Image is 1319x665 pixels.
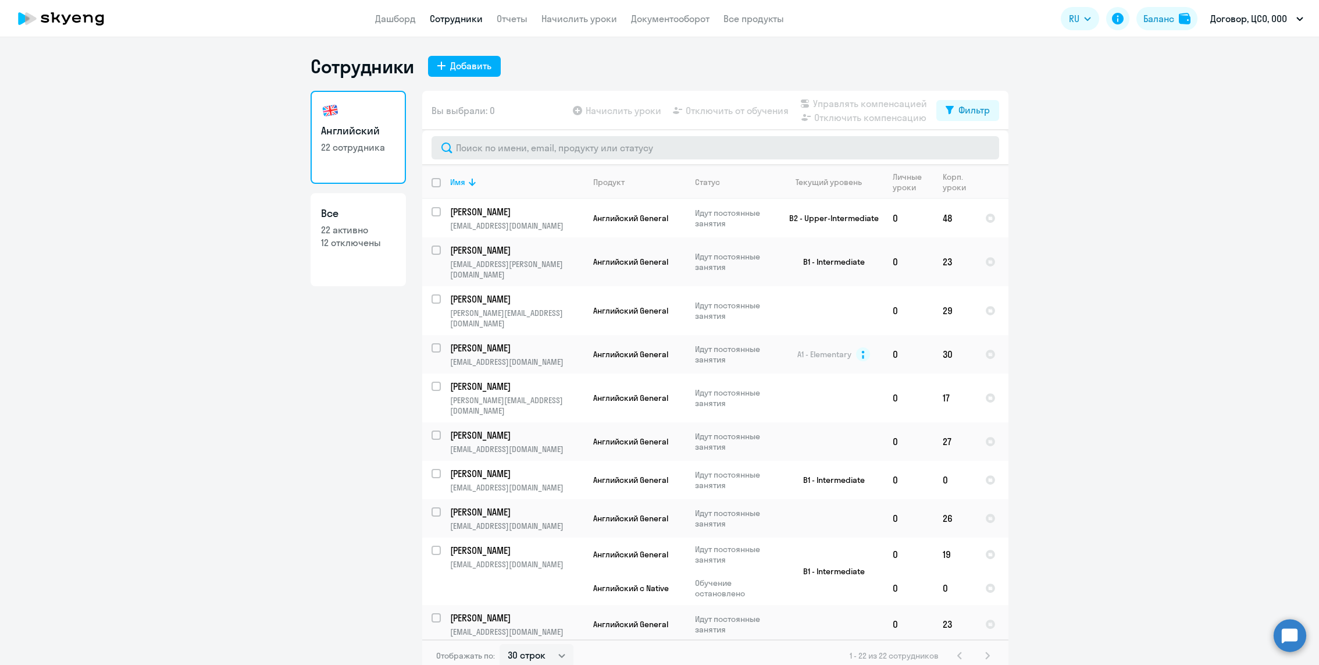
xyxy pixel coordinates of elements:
[450,521,583,531] p: [EMAIL_ADDRESS][DOMAIN_NAME]
[321,123,395,138] h3: Английский
[450,205,582,218] p: [PERSON_NAME]
[450,380,582,393] p: [PERSON_NAME]
[321,223,395,236] p: 22 активно
[936,100,999,121] button: Фильтр
[883,286,933,335] td: 0
[541,13,617,24] a: Начислить уроки
[450,177,583,187] div: Имя
[450,611,583,624] a: [PERSON_NAME]
[450,429,583,442] a: [PERSON_NAME]
[796,177,862,187] div: Текущий уровень
[1061,7,1099,30] button: RU
[593,177,625,187] div: Продукт
[933,374,976,422] td: 17
[1136,7,1197,30] button: Балансbalance
[883,571,933,605] td: 0
[593,549,668,560] span: Английский General
[450,308,583,329] p: [PERSON_NAME][EMAIL_ADDRESS][DOMAIN_NAME]
[450,244,582,257] p: [PERSON_NAME]
[695,344,775,365] p: Идут постоянные занятия
[450,293,583,305] a: [PERSON_NAME]
[883,422,933,461] td: 0
[450,544,582,557] p: [PERSON_NAME]
[695,208,775,229] p: Идут постоянные занятия
[311,193,406,286] a: Все22 активно12 отключены
[450,429,582,442] p: [PERSON_NAME]
[723,13,784,24] a: Все продукты
[775,461,883,499] td: B1 - Intermediate
[933,499,976,538] td: 26
[432,136,999,159] input: Поиск по имени, email, продукту или статусу
[797,349,851,360] span: A1 - Elementary
[695,578,775,599] p: Обучение остановлено
[311,55,414,78] h1: Сотрудники
[695,251,775,272] p: Идут постоянные занятия
[883,199,933,237] td: 0
[883,605,933,643] td: 0
[695,470,775,490] p: Идут постоянные занятия
[450,506,582,518] p: [PERSON_NAME]
[1210,12,1287,26] p: Договор, ЦСО, ООО
[775,199,883,237] td: B2 - Upper-Intermediate
[321,141,395,154] p: 22 сотрудника
[593,393,668,403] span: Английский General
[430,13,483,24] a: Сотрудники
[593,436,668,447] span: Английский General
[321,101,340,120] img: english
[775,538,883,605] td: B1 - Intermediate
[593,213,668,223] span: Английский General
[593,305,668,316] span: Английский General
[933,237,976,286] td: 23
[695,431,775,452] p: Идут постоянные занятия
[450,293,582,305] p: [PERSON_NAME]
[450,244,583,257] a: [PERSON_NAME]
[883,335,933,374] td: 0
[450,342,583,354] a: [PERSON_NAME]
[593,349,668,360] span: Английский General
[1069,12,1079,26] span: RU
[450,395,583,416] p: [PERSON_NAME][EMAIL_ADDRESS][DOMAIN_NAME]
[311,91,406,184] a: Английский22 сотрудника
[933,461,976,499] td: 0
[450,506,583,518] a: [PERSON_NAME]
[450,482,583,493] p: [EMAIL_ADDRESS][DOMAIN_NAME]
[1179,13,1190,24] img: balance
[428,56,501,77] button: Добавить
[450,177,465,187] div: Имя
[933,605,976,643] td: 23
[450,559,583,570] p: [EMAIL_ADDRESS][DOMAIN_NAME]
[450,467,583,480] a: [PERSON_NAME]
[933,422,976,461] td: 27
[695,508,775,529] p: Идут постоянные занятия
[933,286,976,335] td: 29
[593,619,668,630] span: Английский General
[695,387,775,408] p: Идут постоянные занятия
[375,13,416,24] a: Дашборд
[593,475,668,485] span: Английский General
[450,259,583,280] p: [EMAIL_ADDRESS][PERSON_NAME][DOMAIN_NAME]
[436,650,495,661] span: Отображать по:
[450,59,491,73] div: Добавить
[450,611,582,624] p: [PERSON_NAME]
[883,538,933,571] td: 0
[450,467,582,480] p: [PERSON_NAME]
[450,221,583,231] p: [EMAIL_ADDRESS][DOMAIN_NAME]
[933,199,976,237] td: 48
[432,104,495,118] span: Вы выбрали: 0
[321,236,395,249] p: 12 отключены
[933,335,976,374] td: 30
[450,627,583,637] p: [EMAIL_ADDRESS][DOMAIN_NAME]
[883,499,933,538] td: 0
[695,614,775,635] p: Идут постоянные занятия
[593,583,669,593] span: Английский с Native
[943,172,975,193] div: Корп. уроки
[631,13,710,24] a: Документооборот
[785,177,883,187] div: Текущий уровень
[1204,5,1309,33] button: Договор, ЦСО, ООО
[850,650,939,661] span: 1 - 22 из 22 сотрудников
[958,103,990,117] div: Фильтр
[450,357,583,367] p: [EMAIL_ADDRESS][DOMAIN_NAME]
[695,177,720,187] div: Статус
[933,571,976,605] td: 0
